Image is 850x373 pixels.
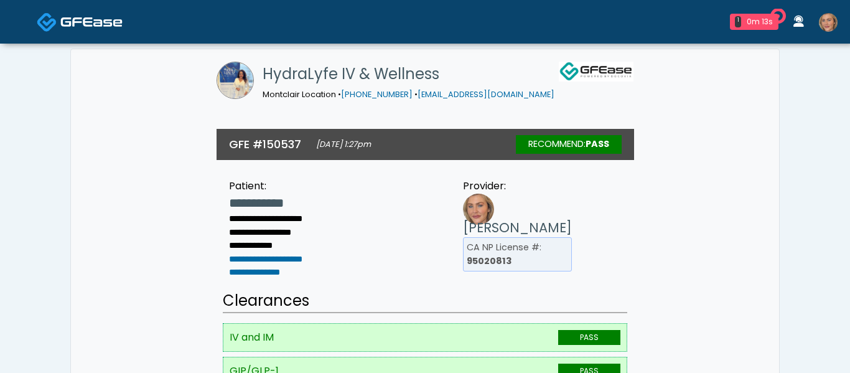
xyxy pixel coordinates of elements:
a: Docovia [37,1,123,42]
small: Montclair Location [263,89,554,100]
a: [EMAIL_ADDRESS][DOMAIN_NAME] [418,89,554,100]
h3: [PERSON_NAME] [463,219,572,237]
img: Docovia [60,16,123,28]
h2: Clearances [223,290,627,313]
span: • [338,89,341,100]
span: • [414,89,418,100]
img: HydraLyfe IV & Wellness [217,62,254,99]
small: [DATE] 1:27pm [316,139,371,149]
div: RECOMMEND: [516,135,622,154]
span: PASS [558,330,620,345]
a: [PHONE_NUMBER] [341,89,413,100]
img: Docovia [37,12,57,32]
b: 95020813 [467,255,511,267]
strong: Pass [586,138,609,150]
li: CA NP License #: [463,237,572,271]
div: Provider: [463,179,572,194]
li: IV and IM [223,323,627,352]
div: Patient: [229,179,302,194]
div: 0m 13s [746,16,773,27]
img: Provider image [463,194,494,225]
h3: GFE #150537 [229,136,301,152]
img: Heather Voss [819,13,838,32]
h1: HydraLyfe IV & Wellness [263,62,554,87]
img: GFEase Logo [559,62,633,82]
div: 1 [735,16,741,27]
a: 1 0m 13s [722,9,786,35]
